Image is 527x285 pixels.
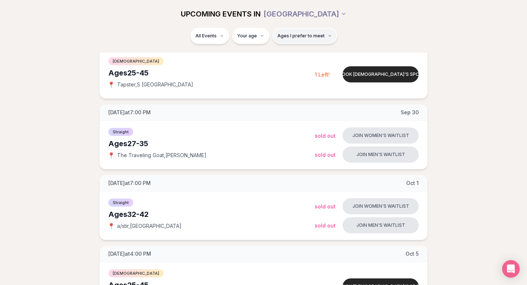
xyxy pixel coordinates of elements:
[315,152,336,158] span: Sold Out
[181,9,261,19] span: UPCOMING EVENTS IN
[108,128,133,136] span: Straight
[315,133,336,139] span: Sold Out
[117,152,206,159] span: The Traveling Goat , [PERSON_NAME]
[272,28,337,44] button: Ages I prefer to meet
[343,66,419,82] button: Book [DEMOGRAPHIC_DATA]'s spot
[343,198,419,214] button: Join women's waitlist
[502,260,520,278] div: Open Intercom Messenger
[343,217,419,233] button: Join men's waitlist
[401,109,419,116] span: Sep 30
[232,28,269,44] button: Your age
[343,147,419,163] button: Join men's waitlist
[108,209,315,219] div: Ages 32-42
[190,28,229,44] button: All Events
[315,71,330,78] span: 1 Left!
[108,57,164,65] span: [DEMOGRAPHIC_DATA]
[277,33,325,39] span: Ages I prefer to meet
[108,82,114,88] span: 📍
[315,203,336,210] span: Sold Out
[117,81,193,88] span: Tapster , S [GEOGRAPHIC_DATA]
[237,33,257,39] span: Your age
[108,109,151,116] span: [DATE] at 7:00 PM
[108,250,151,258] span: [DATE] at 4:00 PM
[406,179,419,187] span: Oct 1
[108,269,164,277] span: [DEMOGRAPHIC_DATA]
[108,223,114,229] span: 📍
[108,152,114,158] span: 📍
[195,33,217,39] span: All Events
[108,179,151,187] span: [DATE] at 7:00 PM
[315,222,336,229] span: Sold Out
[117,222,182,230] span: a/stir , [GEOGRAPHIC_DATA]
[108,199,133,207] span: Straight
[263,6,347,22] button: [GEOGRAPHIC_DATA]
[108,138,315,149] div: Ages 27-35
[343,127,419,144] button: Join women's waitlist
[405,250,419,258] span: Oct 5
[108,68,315,78] div: Ages 25-45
